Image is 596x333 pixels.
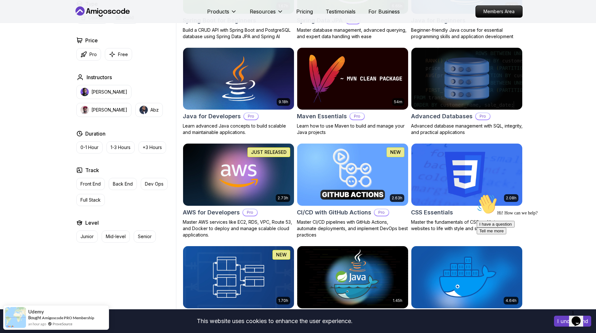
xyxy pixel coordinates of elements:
p: Pro [244,113,258,120]
p: Members Area [476,6,522,17]
p: Full Stack [80,197,101,203]
h2: Advanced Databases [411,112,473,121]
a: CI/CD with GitHub Actions card2.63hNEWCI/CD with GitHub ActionsProMaster CI/CD pipelines with Git... [297,143,408,238]
button: I have a question [3,29,40,36]
a: CSS Essentials card2.08hCSS EssentialsMaster the fundamentals of CSS and bring your websites to l... [411,143,523,232]
p: Learn how to use Maven to build and manage your Java projects [297,123,408,136]
p: [PERSON_NAME] [91,89,127,95]
p: Pro [89,51,97,58]
p: Front End [80,181,101,187]
img: CSS Essentials card [411,144,522,206]
p: Learn advanced Java concepts to build scalable and maintainable applications. [183,123,294,136]
img: instructor img [139,106,148,114]
p: Senior [138,233,152,240]
h2: Duration [85,130,105,137]
a: ProveSource [53,321,72,327]
button: 1-3 Hours [106,141,135,154]
a: AWS for Developers card2.73hJUST RELEASEDAWS for DevelopersProMaster AWS services like EC2, RDS, ... [183,143,294,238]
h2: AWS for Developers [183,208,240,217]
img: AWS for Developers card [183,144,294,206]
button: Accept cookies [554,316,591,327]
button: Full Stack [76,194,105,206]
p: Junior [80,233,94,240]
button: Dev Ops [141,178,168,190]
p: 54m [394,99,402,104]
p: JUST RELEASED [251,149,287,155]
p: NEW [276,252,287,258]
p: Beginner-friendly Java course for essential programming skills and application development [411,27,523,40]
button: Back End [109,178,137,190]
span: Bought [28,315,41,320]
h2: Maven Essentials [297,112,347,121]
p: Pro [476,113,490,120]
p: 1.45h [393,298,402,303]
p: Build a CRUD API with Spring Boot and PostgreSQL database using Spring Data JPA and Spring AI [183,27,294,40]
a: Java for Developers card9.18hJava for DevelopersProLearn advanced Java concepts to build scalable... [183,47,294,136]
h2: Java for Developers [183,112,241,121]
p: Back End [113,181,133,187]
img: Docker For Professionals card [411,246,522,308]
p: 2.63h [392,196,402,201]
p: NEW [390,149,401,155]
img: Maven Essentials card [297,48,408,110]
p: Resources [250,8,276,15]
p: Master database management, advanced querying, and expert data handling with ease [297,27,408,40]
p: Products [207,8,229,15]
div: This website uses cookies to enhance the user experience. [5,314,544,328]
a: For Business [368,8,400,15]
a: Pricing [296,8,313,15]
img: provesource social proof notification image [5,307,26,328]
p: 9.18h [279,99,288,104]
h2: Track [85,166,99,174]
iframe: chat widget [474,191,590,304]
button: 0-1 Hour [76,141,103,154]
button: Junior [76,230,98,243]
p: 1.70h [278,298,288,303]
button: Senior [134,230,156,243]
a: Advanced Databases cardAdvanced DatabasesProAdvanced database management with SQL, integrity, and... [411,47,523,136]
p: Master the fundamentals of CSS and bring your websites to life with style and structure. [411,219,523,232]
button: Resources [250,8,283,21]
span: Hi! How can we help? [3,19,63,24]
p: Pro [374,209,389,216]
button: Products [207,8,237,21]
button: Free [105,48,132,61]
img: instructor img [80,88,89,96]
a: Maven Essentials card54mMaven EssentialsProLearn how to use Maven to build and manage your Java p... [297,47,408,136]
p: Mid-level [106,233,126,240]
button: Front End [76,178,105,190]
a: Testimonials [326,8,356,15]
button: Pro [76,48,101,61]
p: [PERSON_NAME] [91,107,127,113]
p: Pro [243,209,257,216]
p: 1-3 Hours [111,144,130,151]
img: CI/CD with GitHub Actions card [294,142,411,207]
p: Master AWS services like EC2, RDS, VPC, Route 53, and Docker to deploy and manage scalable cloud ... [183,219,294,238]
button: +3 Hours [139,141,166,154]
div: 👋Hi! How can we help?I have a questionTell me more [3,3,118,43]
p: 2.73h [278,196,288,201]
a: Amigoscode PRO Membership [42,315,94,320]
h2: Level [85,219,99,227]
img: Java for Developers card [183,48,294,110]
p: Abz [150,107,159,113]
img: Database Design & Implementation card [183,246,294,308]
button: instructor img[PERSON_NAME] [76,85,131,99]
img: :wave: [3,3,23,23]
button: Tell me more [3,36,32,43]
h2: CI/CD with GitHub Actions [297,208,371,217]
p: +3 Hours [143,144,162,151]
p: Pro [350,113,364,120]
span: an hour ago [28,321,46,327]
h2: CSS Essentials [411,208,453,217]
p: Dev Ops [145,181,164,187]
p: Free [118,51,128,58]
p: Advanced database management with SQL, integrity, and practical applications [411,123,523,136]
button: instructor img[PERSON_NAME] [76,103,131,117]
p: 0-1 Hour [80,144,98,151]
h2: Instructors [87,73,112,81]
